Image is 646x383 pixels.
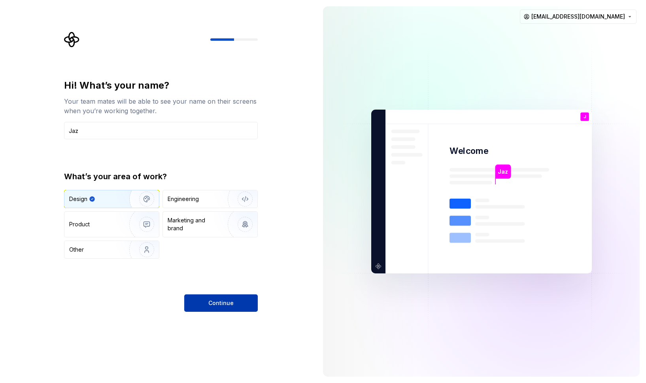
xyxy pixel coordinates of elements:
[69,195,87,203] div: Design
[520,9,637,24] button: [EMAIL_ADDRESS][DOMAIN_NAME]
[64,32,80,47] svg: Supernova Logo
[168,216,221,232] div: Marketing and brand
[498,167,508,176] p: Jaz
[184,294,258,312] button: Continue
[69,220,90,228] div: Product
[64,97,258,116] div: Your team mates will be able to see your name on their screens when you’re working together.
[64,79,258,92] div: Hi! What’s your name?
[450,145,488,157] p: Welcome
[531,13,625,21] span: [EMAIL_ADDRESS][DOMAIN_NAME]
[64,122,258,139] input: Han Solo
[208,299,234,307] span: Continue
[168,195,199,203] div: Engineering
[64,171,258,182] div: What’s your area of work?
[69,246,84,254] div: Other
[583,115,586,119] p: J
